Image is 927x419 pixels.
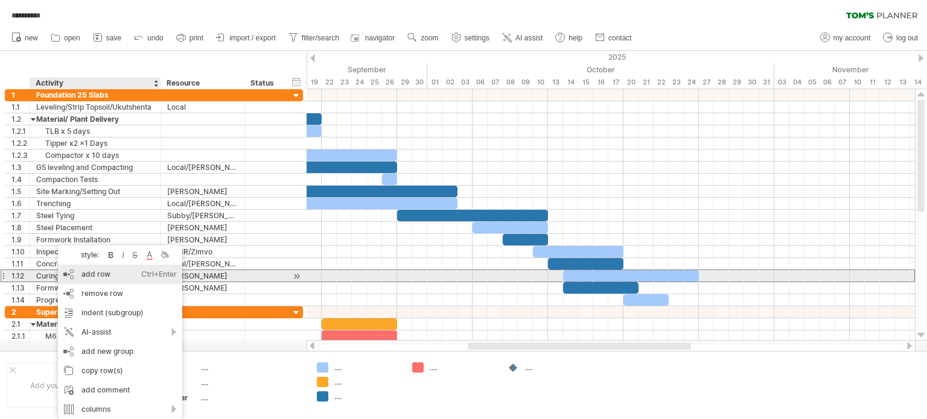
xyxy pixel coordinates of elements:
div: Activity [36,77,154,89]
div: Steel Placement [36,222,154,233]
span: my account [833,34,870,42]
a: contact [592,30,636,46]
div: Inspection [36,246,154,257]
a: log out [880,30,922,46]
div: TLB x 5 days [36,125,154,137]
div: [PERSON_NAME] [167,222,238,233]
div: Tuesday, 4 November 2025 [789,76,804,89]
div: 1.14 [11,294,30,306]
div: 1.2.2 [11,137,30,149]
div: Curing [36,270,154,282]
div: Monday, 29 September 2025 [397,76,412,89]
div: AI-assist [58,323,182,342]
span: filter/search [302,34,339,42]
div: 1.5 [11,186,30,197]
div: Trenching [36,198,154,209]
div: 1.3 [11,162,30,173]
div: Friday, 14 November 2025 [910,76,925,89]
div: Monday, 20 October 2025 [623,76,639,89]
div: 1.9 [11,234,30,245]
span: zoom [421,34,438,42]
div: Tuesday, 28 October 2025 [714,76,729,89]
div: Site Marking/Setting Out [36,186,154,197]
div: Local/[PERSON_NAME]/Zimvo [167,258,238,269]
div: 1.8 [11,222,30,233]
span: remove row [81,289,123,298]
div: .... [334,362,400,373]
div: 2.1.1 [11,330,30,342]
div: Thursday, 13 November 2025 [895,76,910,89]
div: columns [58,400,182,419]
div: Local/[PERSON_NAME] [167,198,238,209]
div: Resource [167,77,238,89]
div: Friday, 26 September 2025 [382,76,397,89]
div: Wednesday, 1 October 2025 [427,76,442,89]
div: add row [58,265,182,284]
div: G5 leveling and Compacting [36,162,154,173]
a: import / export [213,30,279,46]
div: 1.6 [11,198,30,209]
div: [PERSON_NAME] [167,270,238,282]
span: log out [896,34,918,42]
span: import / export [229,34,276,42]
div: Friday, 31 October 2025 [759,76,774,89]
div: .... [525,362,591,373]
div: 1.11 [11,258,30,269]
div: Local [167,101,238,113]
div: Monday, 13 October 2025 [548,76,563,89]
div: Formwork Removal [36,282,154,294]
div: Subby/[PERSON_NAME] [167,210,238,221]
div: Monday, 22 September 2025 [322,76,337,89]
div: Monday, 6 October 2025 [473,76,488,89]
div: .... [201,392,302,403]
div: Wednesday, 24 September 2025 [352,76,367,89]
div: Compactor x 10 days [36,150,154,161]
a: zoom [404,30,442,46]
span: AI assist [515,34,543,42]
div: Thursday, 2 October 2025 [442,76,457,89]
span: print [190,34,203,42]
div: Wednesday, 29 October 2025 [729,76,744,89]
div: Friday, 7 November 2025 [835,76,850,89]
div: M6 Block [36,330,154,342]
div: [PERSON_NAME] [167,282,238,294]
a: open [48,30,84,46]
div: MSBR/Zimvo [167,246,238,257]
div: .... [201,362,302,373]
div: Friday, 17 October 2025 [608,76,623,89]
div: Tuesday, 30 September 2025 [412,76,427,89]
a: filter/search [285,30,343,46]
div: Monday, 3 November 2025 [774,76,789,89]
a: print [173,30,207,46]
div: Wednesday, 15 October 2025 [578,76,593,89]
div: 2 [11,306,30,318]
div: .... [201,377,302,388]
div: [PERSON_NAME] [167,186,238,197]
div: Friday, 3 October 2025 [457,76,473,89]
div: Thursday, 9 October 2025 [518,76,533,89]
span: undo [147,34,164,42]
div: Monday, 10 November 2025 [850,76,865,89]
a: settings [448,30,493,46]
a: save [90,30,125,46]
div: Material Delivery [36,318,154,330]
div: Wednesday, 22 October 2025 [654,76,669,89]
div: Foundation 25 Slabs [36,89,154,101]
div: 1.10 [11,246,30,257]
div: Thursday, 6 November 2025 [820,76,835,89]
span: open [64,34,80,42]
div: October 2025 [427,63,774,76]
span: save [106,34,121,42]
div: 1.12 [11,270,30,282]
div: Thursday, 25 September 2025 [367,76,382,89]
div: Tuesday, 21 October 2025 [639,76,654,89]
div: Tipper x2 x1 Days [36,137,154,149]
a: navigator [349,30,398,46]
div: Steel Tying [36,210,154,221]
div: Thursday, 30 October 2025 [744,76,759,89]
div: 1.7 [11,210,30,221]
div: 1 [11,89,30,101]
div: Wednesday, 8 October 2025 [503,76,518,89]
div: add new group [58,342,182,361]
div: Formwork Installation [36,234,154,245]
